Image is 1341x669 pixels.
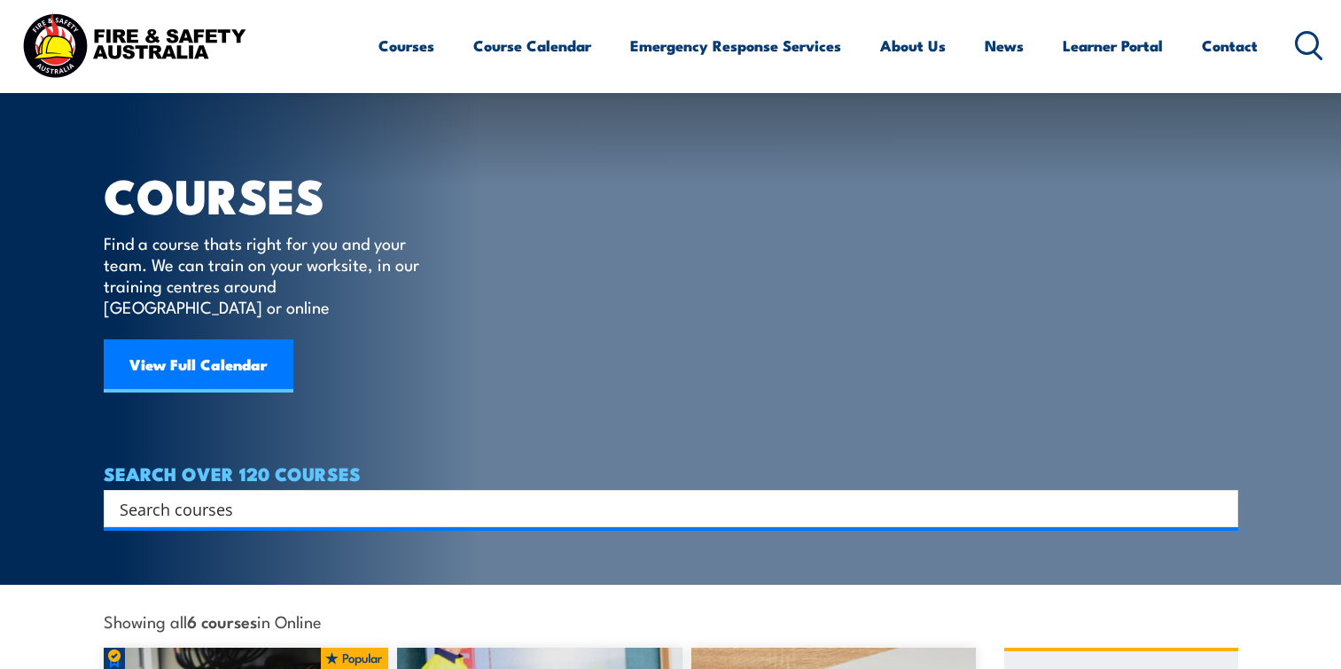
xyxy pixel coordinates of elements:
strong: 6 courses [187,609,257,633]
a: Contact [1202,22,1258,69]
a: View Full Calendar [104,339,293,393]
span: Showing all in Online [104,611,322,630]
a: Learner Portal [1063,22,1163,69]
a: Course Calendar [473,22,591,69]
h4: SEARCH OVER 120 COURSES [104,463,1238,483]
a: About Us [880,22,946,69]
form: Search form [123,496,1203,521]
a: News [985,22,1024,69]
button: Search magnifier button [1207,496,1232,521]
input: Search input [120,495,1199,522]
h1: COURSES [104,174,445,215]
a: Emergency Response Services [630,22,841,69]
a: Courses [378,22,434,69]
p: Find a course thats right for you and your team. We can train on your worksite, in our training c... [104,232,427,317]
